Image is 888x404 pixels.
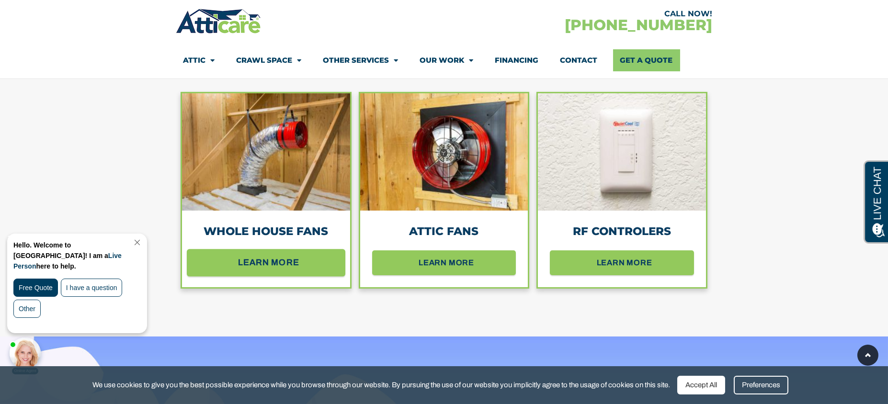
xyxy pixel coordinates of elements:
[323,49,398,71] a: Other Services
[444,10,712,18] div: CALL NOW!
[550,250,694,275] a: learn more
[734,376,788,394] div: Preferences
[183,49,215,71] a: Attic
[550,225,694,238] div: RF controlers
[613,49,680,71] a: Get A Quote
[92,379,670,391] span: We use cookies to give you the best possible experience while you browse through our website. By ...
[419,255,474,270] span: learn more
[560,49,597,71] a: Contact
[187,249,345,276] a: learn more
[420,49,473,71] a: Our Work
[677,376,725,394] div: Accept All
[236,49,301,71] a: Crawl Space
[372,225,516,238] div: Attic fans
[360,93,528,211] img: QuietCool Whole House Attic Fan for Sale | Atticare USA
[5,231,158,375] iframe: Chat Invitation
[194,225,338,238] div: Whole house fans
[183,49,705,71] nav: Menu
[23,8,77,20] span: Opens a chat window
[495,49,538,71] a: Financing
[238,254,299,271] span: learn more
[597,255,652,270] span: learn more
[372,250,516,275] a: learn more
